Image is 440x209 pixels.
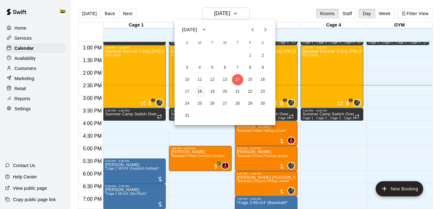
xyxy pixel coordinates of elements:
[207,86,218,97] button: 19
[182,26,197,33] div: [DATE]
[207,37,218,49] span: Tuesday
[245,98,256,109] button: 29
[194,98,206,109] button: 25
[245,37,256,49] span: Friday
[182,37,193,49] span: Sunday
[245,86,256,97] button: 22
[245,74,256,85] button: 15
[194,86,206,97] button: 18
[219,37,231,49] span: Wednesday
[219,98,231,109] button: 27
[219,86,231,97] button: 20
[232,74,243,85] button: 14
[259,23,272,36] button: Next month
[219,62,231,73] button: 6
[182,86,193,97] button: 17
[182,98,193,109] button: 24
[246,23,259,36] button: Previous month
[257,37,269,49] span: Saturday
[232,98,243,109] button: 28
[199,24,210,35] button: calendar view is open, switch to year view
[257,98,269,109] button: 30
[207,74,218,85] button: 12
[182,110,193,121] button: 31
[219,74,231,85] button: 13
[194,62,206,73] button: 4
[207,62,218,73] button: 5
[257,74,269,85] button: 16
[207,98,218,109] button: 26
[232,37,243,49] span: Thursday
[245,62,256,73] button: 8
[182,62,193,73] button: 3
[257,86,269,97] button: 23
[257,62,269,73] button: 9
[232,86,243,97] button: 21
[257,50,269,61] button: 2
[232,62,243,73] button: 7
[194,37,206,49] span: Monday
[245,50,256,61] button: 1
[194,74,206,85] button: 11
[182,74,193,85] button: 10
